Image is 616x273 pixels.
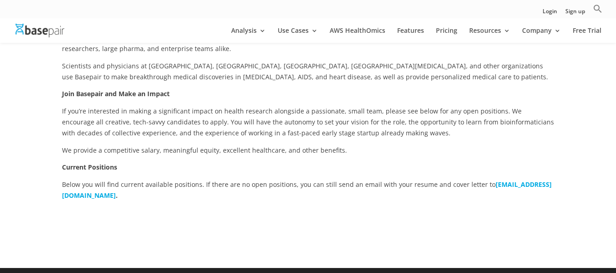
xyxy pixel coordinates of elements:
span: Scientists and physicians at [GEOGRAPHIC_DATA], [GEOGRAPHIC_DATA], [GEOGRAPHIC_DATA], [GEOGRAPHIC... [62,62,548,81]
span: We provide a competitive salary, meaningful equity, excellent healthcare, and other benefits. [62,146,347,155]
b: . [116,191,118,200]
strong: Current Positions [62,163,117,171]
iframe: Drift Widget Chat Controller [441,207,605,262]
a: Login [543,9,557,18]
a: Use Cases [278,27,318,43]
a: Search Icon Link [593,4,602,18]
p: Below you will find current available positions. If there are no open positions, you can still se... [62,179,554,201]
a: Analysis [231,27,266,43]
a: Resources [469,27,510,43]
strong: Join Basepair and Make an Impact [62,89,170,98]
a: AWS HealthOmics [330,27,385,43]
span: If you’re interested in making a significant impact on health research alongside a passionate, sm... [62,107,554,137]
img: Basepair [16,24,64,37]
a: Free Trial [573,27,601,43]
a: Sign up [565,9,585,18]
svg: Search [593,4,602,13]
a: Features [397,27,424,43]
a: Pricing [436,27,457,43]
a: Company [522,27,561,43]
